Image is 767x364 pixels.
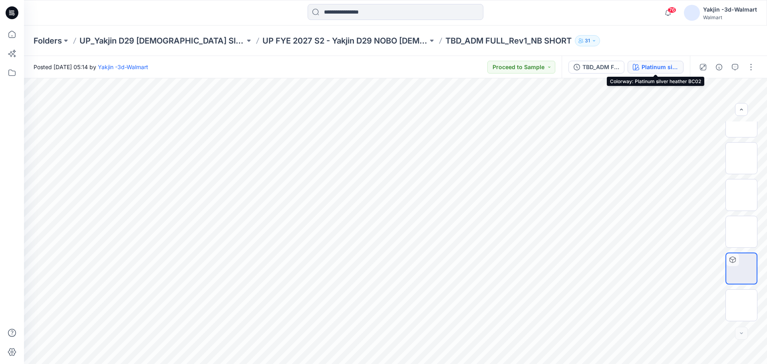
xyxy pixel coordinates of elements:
img: avatar [684,5,700,21]
span: Posted [DATE] 05:14 by [34,63,148,71]
p: 31 [585,36,590,45]
div: Walmart [703,14,757,20]
p: TBD_ADM FULL_Rev1_NB SHORT [445,35,572,46]
div: TBD_ADM FULL_Rev1_NB SHORT [582,63,619,72]
button: 31 [575,35,600,46]
span: 76 [668,7,676,13]
a: UP FYE 2027 S2 - Yakjin D29 NOBO [DEMOGRAPHIC_DATA] Sleepwear [262,35,428,46]
div: Platinum silver heather BC02 [642,63,678,72]
a: UP_Yakjin D29 [DEMOGRAPHIC_DATA] Sleep [79,35,245,46]
button: TBD_ADM FULL_Rev1_NB SHORT [568,61,624,74]
a: Folders [34,35,62,46]
button: Details [713,61,725,74]
a: Yakjin -3d-Walmart [98,64,148,70]
button: Platinum silver heather BC02 [628,61,684,74]
div: Yakjin -3d-Walmart [703,5,757,14]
